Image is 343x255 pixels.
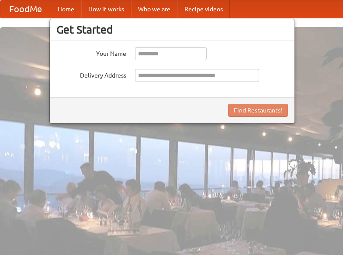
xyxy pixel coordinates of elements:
[51,0,81,18] a: Home
[56,47,126,58] label: Your Name
[177,0,230,18] a: Recipe videos
[56,69,126,80] label: Delivery Address
[56,23,288,36] h3: Get Started
[228,104,288,117] button: Find Restaurants!
[0,0,51,18] a: FoodMe
[81,0,131,18] a: How it works
[131,0,177,18] a: Who we are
